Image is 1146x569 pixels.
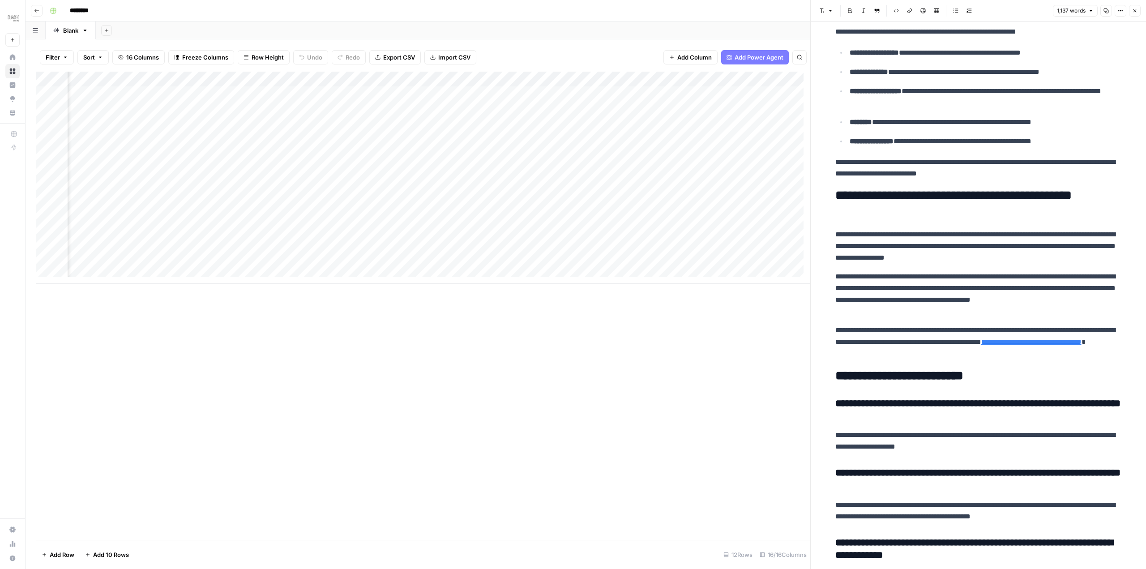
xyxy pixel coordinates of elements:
[5,50,20,64] a: Home
[735,53,783,62] span: Add Power Agent
[720,548,756,562] div: 12 Rows
[663,50,718,64] button: Add Column
[5,78,20,92] a: Insights
[677,53,712,62] span: Add Column
[46,53,60,62] span: Filter
[1053,5,1098,17] button: 1,137 words
[168,50,234,64] button: Freeze Columns
[77,50,109,64] button: Sort
[93,550,129,559] span: Add 10 Rows
[721,50,789,64] button: Add Power Agent
[5,551,20,565] button: Help + Support
[40,50,74,64] button: Filter
[332,50,366,64] button: Redo
[252,53,284,62] span: Row Height
[126,53,159,62] span: 16 Columns
[46,21,96,39] a: Blank
[36,548,80,562] button: Add Row
[63,26,78,35] div: Blank
[424,50,476,64] button: Import CSV
[112,50,165,64] button: 16 Columns
[1057,7,1086,15] span: 1,137 words
[5,10,21,26] img: Dash Logo
[293,50,328,64] button: Undo
[307,53,322,62] span: Undo
[5,92,20,106] a: Opportunities
[5,106,20,120] a: Your Data
[438,53,470,62] span: Import CSV
[83,53,95,62] span: Sort
[5,7,20,30] button: Workspace: Dash
[369,50,421,64] button: Export CSV
[346,53,360,62] span: Redo
[80,548,134,562] button: Add 10 Rows
[5,537,20,551] a: Usage
[5,64,20,78] a: Browse
[182,53,228,62] span: Freeze Columns
[238,50,290,64] button: Row Height
[383,53,415,62] span: Export CSV
[5,522,20,537] a: Settings
[756,548,810,562] div: 16/16 Columns
[50,550,74,559] span: Add Row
